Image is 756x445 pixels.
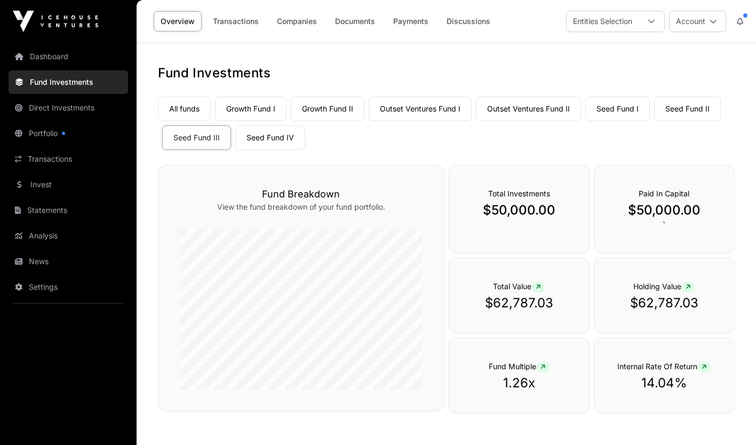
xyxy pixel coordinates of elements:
[180,202,423,212] p: View the fund breakdown of your fund portfolio.
[616,375,713,392] p: 14.04%
[616,202,713,219] p: $50,000.00
[471,295,568,312] p: $62,787.03
[180,187,423,202] h3: Fund Breakdown
[9,275,128,299] a: Settings
[386,11,435,31] a: Payments
[158,97,211,121] a: All funds
[9,224,128,248] a: Analysis
[369,97,472,121] a: Outset Ventures Fund I
[215,97,287,121] a: Growth Fund I
[616,295,713,312] p: $62,787.03
[654,97,721,121] a: Seed Fund II
[158,65,735,82] h1: Fund Investments
[206,11,266,31] a: Transactions
[471,202,568,219] p: $50,000.00
[669,11,726,32] button: Account
[9,122,128,145] a: Portfolio
[440,11,497,31] a: Discussions
[162,125,231,150] a: Seed Fund III
[154,11,202,31] a: Overview
[585,97,650,121] a: Seed Fund I
[9,147,128,171] a: Transactions
[291,97,364,121] a: Growth Fund II
[270,11,324,31] a: Companies
[493,282,545,291] span: Total Value
[489,362,550,371] span: Fund Multiple
[9,250,128,273] a: News
[328,11,382,31] a: Documents
[9,198,128,222] a: Statements
[476,97,581,121] a: Outset Ventures Fund II
[567,11,639,31] div: Entities Selection
[9,96,128,120] a: Direct Investments
[617,362,711,371] span: Internal Rate Of Return
[594,165,735,253] div: `
[9,173,128,196] a: Invest
[13,11,98,32] img: Icehouse Ventures Logo
[9,45,128,68] a: Dashboard
[9,70,128,94] a: Fund Investments
[633,282,695,291] span: Holding Value
[471,375,568,392] p: 1.26x
[235,125,305,150] a: Seed Fund IV
[639,189,689,198] span: Paid In Capital
[488,189,550,198] span: Total Investments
